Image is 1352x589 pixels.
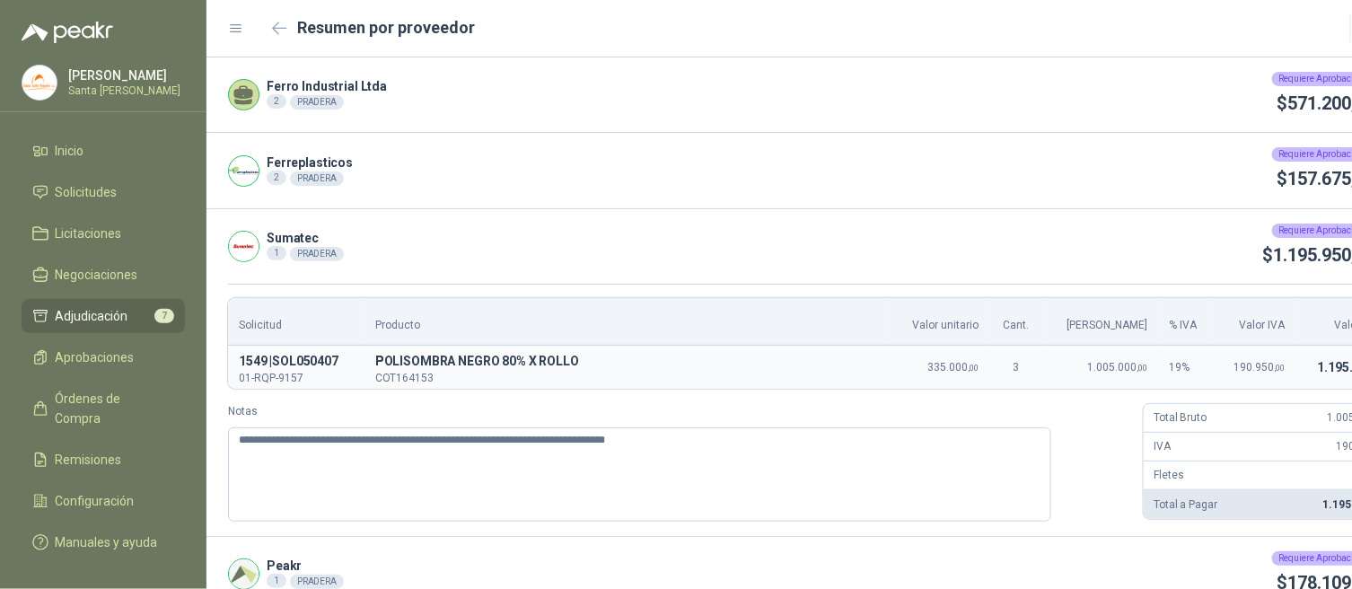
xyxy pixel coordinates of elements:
[1137,363,1147,373] span: ,00
[290,171,344,186] div: PRADERA
[22,134,185,168] a: Inicio
[267,80,387,92] p: Ferro Industrial Ltda
[267,574,286,588] div: 1
[239,373,354,383] p: 01-RQP-9157
[1154,409,1207,426] p: Total Bruto
[375,351,881,373] p: P
[891,298,989,346] th: Valor unitario
[56,182,118,202] span: Solicitudes
[22,525,185,559] a: Manuales y ayuda
[229,232,259,261] img: Company Logo
[990,346,1044,389] td: 3
[22,484,185,518] a: Configuración
[267,171,286,185] div: 2
[1214,298,1295,346] th: Valor IVA
[228,298,364,346] th: Solicitud
[229,156,259,186] img: Company Logo
[267,559,344,572] p: Peakr
[290,575,344,589] div: PRADERA
[56,265,138,285] span: Negociaciones
[228,403,1128,420] label: Notas
[22,216,185,251] a: Licitaciones
[22,382,185,435] a: Órdenes de Compra
[990,298,1044,346] th: Cant.
[56,224,122,243] span: Licitaciones
[22,258,185,292] a: Negociaciones
[68,69,180,82] p: [PERSON_NAME]
[1087,361,1147,374] span: 1.005.000
[969,363,979,373] span: ,00
[22,299,185,333] a: Adjudicación7
[298,15,476,40] h2: Resumen por proveedor
[56,141,84,161] span: Inicio
[68,85,180,96] p: Santa [PERSON_NAME]
[1154,467,1184,484] p: Fletes
[267,246,286,260] div: 1
[1158,346,1214,389] td: 19 %
[1158,298,1214,346] th: % IVA
[22,443,185,477] a: Remisiones
[22,66,57,100] img: Company Logo
[375,351,881,373] span: POLISOMBRA NEGRO 80% X ROLLO
[56,450,122,470] span: Remisiones
[267,94,286,109] div: 2
[267,232,344,244] p: Sumatec
[56,306,128,326] span: Adjudicación
[22,22,113,43] img: Logo peakr
[1274,363,1285,373] span: ,00
[56,389,168,428] span: Órdenes de Compra
[22,340,185,374] a: Aprobaciones
[56,347,135,367] span: Aprobaciones
[229,559,259,589] img: Company Logo
[290,95,344,110] div: PRADERA
[267,156,353,169] p: Ferreplasticos
[1154,438,1172,455] p: IVA
[1043,298,1158,346] th: [PERSON_NAME]
[375,373,881,383] p: COT164153
[290,247,344,261] div: PRADERA
[154,309,174,323] span: 7
[928,361,979,374] span: 335.000
[1233,361,1285,374] span: 190.950
[364,298,891,346] th: Producto
[56,532,158,552] span: Manuales y ayuda
[239,351,354,373] p: 1549 | SOL050407
[22,175,185,209] a: Solicitudes
[1154,497,1217,514] p: Total a Pagar
[56,491,135,511] span: Configuración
